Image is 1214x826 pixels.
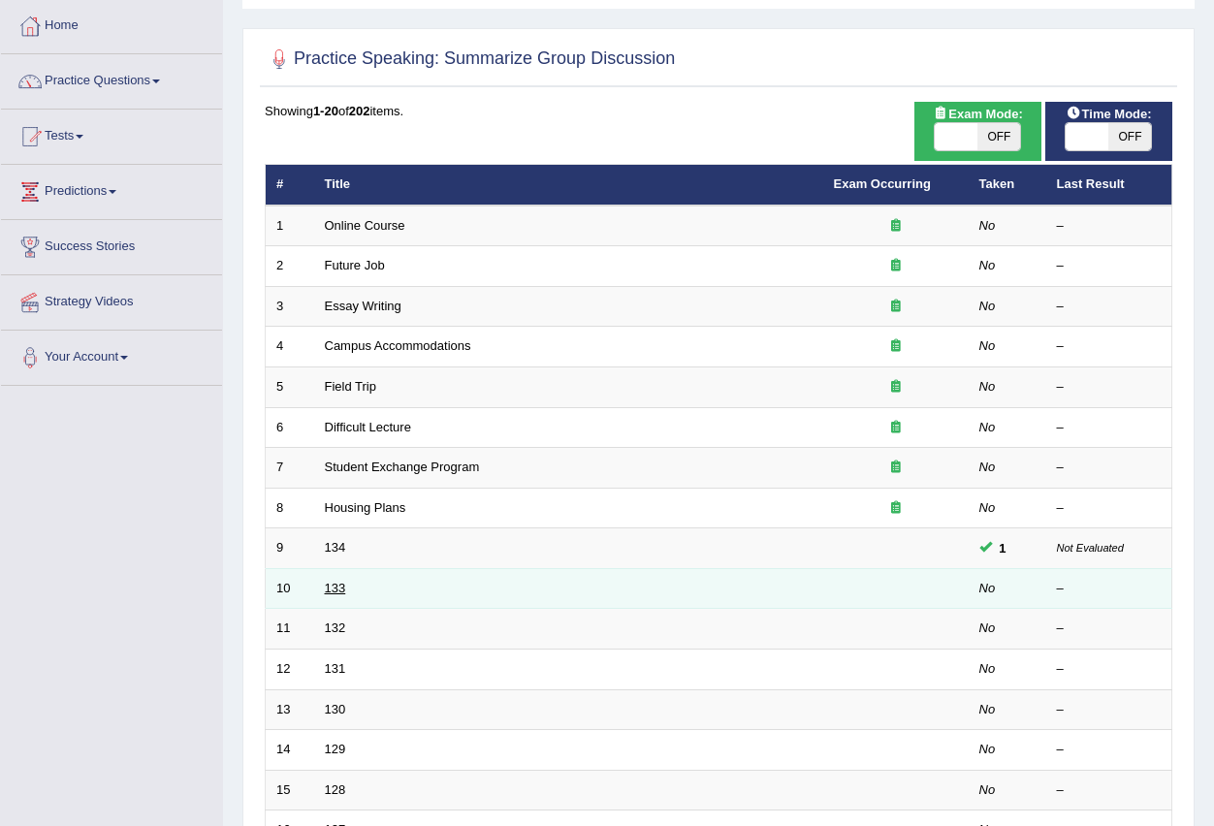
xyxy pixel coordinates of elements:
[979,581,996,595] em: No
[349,104,370,118] b: 202
[265,102,1172,120] div: Showing of items.
[325,379,376,394] a: Field Trip
[266,730,314,771] td: 14
[979,500,996,515] em: No
[266,367,314,408] td: 5
[325,218,405,233] a: Online Course
[313,104,338,118] b: 1-20
[325,460,480,474] a: Student Exchange Program
[992,538,1014,558] span: You can still take this question
[266,770,314,810] td: 15
[325,338,471,353] a: Campus Accommodations
[266,286,314,327] td: 3
[1057,217,1162,236] div: –
[1057,741,1162,759] div: –
[979,218,996,233] em: No
[979,742,996,756] em: No
[325,500,406,515] a: Housing Plans
[925,104,1030,124] span: Exam Mode:
[266,568,314,609] td: 10
[314,165,823,206] th: Title
[325,581,346,595] a: 133
[266,246,314,287] td: 2
[325,258,385,272] a: Future Job
[266,206,314,246] td: 1
[266,407,314,448] td: 6
[914,102,1041,161] div: Show exams occurring in exams
[1,165,222,213] a: Predictions
[1,54,222,103] a: Practice Questions
[325,420,411,434] a: Difficult Lecture
[266,448,314,489] td: 7
[1057,459,1162,477] div: –
[1057,660,1162,679] div: –
[979,420,996,434] em: No
[1057,419,1162,437] div: –
[1,110,222,158] a: Tests
[325,702,346,716] a: 130
[1057,701,1162,719] div: –
[325,540,346,555] a: 134
[834,176,931,191] a: Exam Occurring
[834,337,958,356] div: Exam occurring question
[266,609,314,650] td: 11
[979,379,996,394] em: No
[834,499,958,518] div: Exam occurring question
[979,782,996,797] em: No
[1057,542,1124,554] small: Not Evaluated
[1059,104,1160,124] span: Time Mode:
[325,782,346,797] a: 128
[266,649,314,689] td: 12
[266,689,314,730] td: 13
[1057,298,1162,316] div: –
[266,165,314,206] th: #
[979,258,996,272] em: No
[1057,781,1162,800] div: –
[325,620,346,635] a: 132
[1057,580,1162,598] div: –
[1,331,222,379] a: Your Account
[977,123,1020,150] span: OFF
[979,299,996,313] em: No
[325,742,346,756] a: 129
[834,419,958,437] div: Exam occurring question
[979,702,996,716] em: No
[1057,378,1162,397] div: –
[979,661,996,676] em: No
[265,45,675,74] h2: Practice Speaking: Summarize Group Discussion
[1,275,222,324] a: Strategy Videos
[979,460,996,474] em: No
[834,378,958,397] div: Exam occurring question
[834,217,958,236] div: Exam occurring question
[325,661,346,676] a: 131
[266,327,314,367] td: 4
[1108,123,1151,150] span: OFF
[834,257,958,275] div: Exam occurring question
[1057,337,1162,356] div: –
[1057,499,1162,518] div: –
[325,299,401,313] a: Essay Writing
[834,298,958,316] div: Exam occurring question
[979,620,996,635] em: No
[266,488,314,528] td: 8
[266,528,314,569] td: 9
[969,165,1046,206] th: Taken
[1,220,222,269] a: Success Stories
[1057,257,1162,275] div: –
[834,459,958,477] div: Exam occurring question
[979,338,996,353] em: No
[1046,165,1172,206] th: Last Result
[1057,619,1162,638] div: –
